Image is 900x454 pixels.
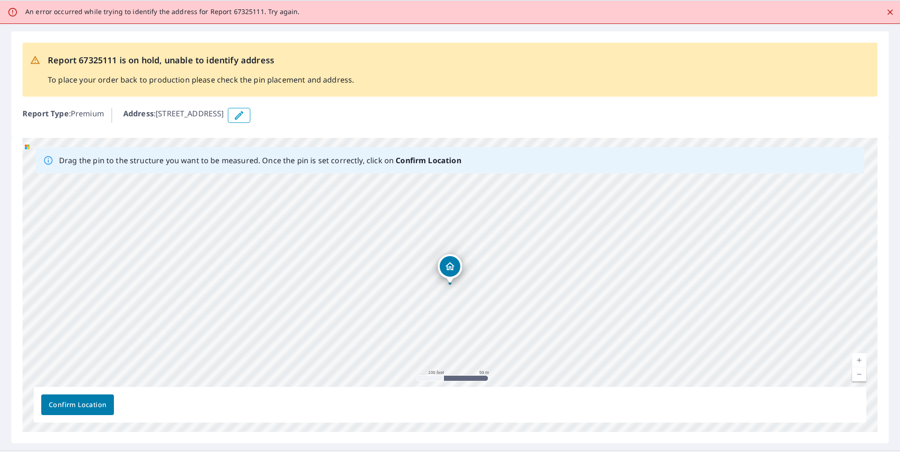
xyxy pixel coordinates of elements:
[852,367,866,381] a: Current Level 18, Zoom Out
[48,74,354,85] p: To place your order back to production please check the pin placement and address.
[22,108,69,119] b: Report Type
[396,155,461,166] b: Confirm Location
[123,108,224,123] p: : [STREET_ADDRESS]
[49,399,106,411] span: Confirm Location
[438,254,462,283] div: Dropped pin, building 1, Residential property, 13208 State Road 72 Sarasota, FL 34241
[852,353,866,367] a: Current Level 18, Zoom In
[59,155,461,166] p: Drag the pin to the structure you want to be measured. Once the pin is set correctly, click on
[41,394,114,415] button: Confirm Location
[884,6,896,18] button: Close
[48,54,354,67] p: Report 67325111 is on hold, unable to identify address
[123,108,154,119] b: Address
[25,8,300,16] p: An error occurred while trying to identify the address for Report 67325111. Try again.
[22,108,104,123] p: : Premium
